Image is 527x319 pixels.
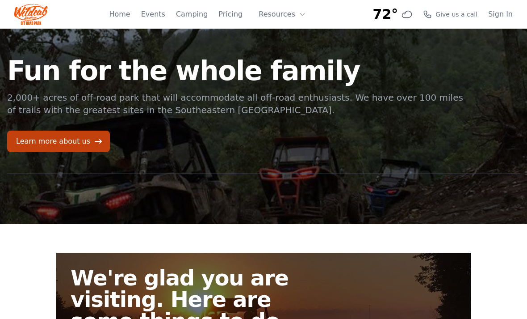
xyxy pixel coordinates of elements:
[14,4,48,25] img: Wildcat Logo
[435,10,477,19] span: Give us a call
[7,91,464,116] p: 2,000+ acres of off-road park that will accommodate all off-road enthusiasts. We have over 100 mi...
[218,9,243,20] a: Pricing
[373,6,398,22] span: 72°
[7,57,464,84] h1: Fun for the whole family
[423,10,477,19] a: Give us a call
[141,9,165,20] a: Events
[488,9,513,20] a: Sign In
[253,5,311,23] button: Resources
[176,9,208,20] a: Camping
[109,9,130,20] a: Home
[7,131,110,152] a: Learn more about us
